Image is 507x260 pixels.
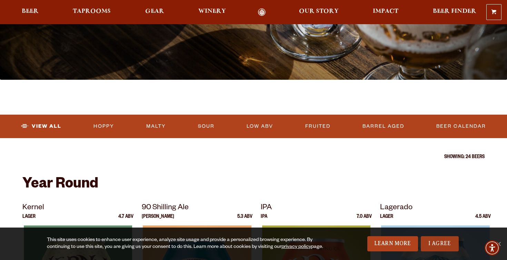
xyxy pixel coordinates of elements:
span: Taprooms [73,9,111,14]
p: 5.3 ABV [237,214,252,225]
a: Gear [141,8,169,16]
div: Accessibility Menu [485,240,500,256]
a: I Agree [421,236,459,251]
p: IPA [261,214,267,225]
span: Beer Finder [433,9,476,14]
a: Taprooms [68,8,115,16]
a: Our Story [295,8,343,16]
a: Impact [368,8,403,16]
p: Lager [380,214,393,225]
a: Learn More [367,236,418,251]
h2: Year Round [22,177,485,193]
p: 4.5 ABV [475,214,491,225]
p: 7.0 ABV [357,214,372,225]
a: Beer Calendar [434,118,489,134]
a: Sour [195,118,217,134]
p: 90 Shilling Ale [142,202,253,214]
div: This site uses cookies to enhance user experience, analyze site usage and provide a personalized ... [47,237,330,251]
a: View All [18,118,64,134]
a: Barrel Aged [360,118,407,134]
p: IPA [261,202,372,214]
p: Kernel [22,202,133,214]
span: Impact [373,9,398,14]
p: Lagerado [380,202,491,214]
a: Fruited [302,118,333,134]
p: 4.7 ABV [118,214,133,225]
a: Beer Finder [428,8,481,16]
p: Lager [22,214,36,225]
a: Low ABV [244,118,276,134]
span: Winery [198,9,226,14]
a: Hoppy [91,118,117,134]
a: Beer [17,8,43,16]
a: privacy policy [281,244,311,250]
span: Gear [145,9,164,14]
span: Our Story [299,9,339,14]
a: Winery [194,8,230,16]
p: [PERSON_NAME] [142,214,174,225]
span: Beer [22,9,39,14]
p: Showing: 24 Beers [22,155,485,160]
a: Odell Home [249,8,275,16]
a: Malty [143,118,169,134]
